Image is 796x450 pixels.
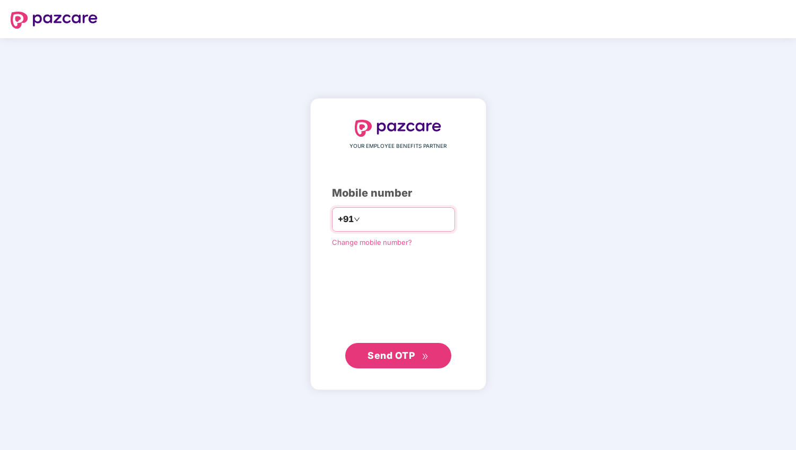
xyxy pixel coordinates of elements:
[422,353,428,360] span: double-right
[338,213,354,226] span: +91
[345,343,451,368] button: Send OTPdouble-right
[332,238,412,246] a: Change mobile number?
[354,216,360,223] span: down
[355,120,442,137] img: logo
[368,350,415,361] span: Send OTP
[332,185,465,201] div: Mobile number
[11,12,98,29] img: logo
[349,142,447,151] span: YOUR EMPLOYEE BENEFITS PARTNER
